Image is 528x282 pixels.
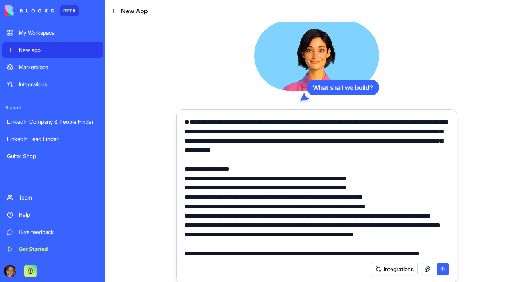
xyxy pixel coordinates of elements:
[2,241,103,257] a: Get Started
[60,4,80,10] h1: Blocks
[371,263,418,275] button: Integrations
[22,4,35,17] img: Profile image for Shelly
[134,244,146,257] button: Send a message…
[12,247,18,253] button: Emoji picker
[2,131,103,147] a: LinkedIn Lead Finder
[44,4,57,17] img: Profile image for Tal
[122,3,137,18] button: Home
[121,6,148,16] span: New App
[2,224,103,240] a: Give feedback
[5,5,79,16] a: BETA
[50,247,56,253] button: Start recording
[33,4,46,17] img: Profile image for Michal
[19,29,98,37] div: My Workspace
[19,245,98,253] div: Get Started
[5,5,54,16] img: logo
[2,25,103,41] a: My Workspace
[19,211,98,219] div: Help
[2,148,103,164] a: Guitar Shop
[2,59,103,75] a: Marketplace
[2,190,103,205] a: Team
[66,10,112,18] p: Under 20 minutes
[60,5,79,16] div: BETA
[7,152,98,160] div: Guitar Shop
[5,3,20,18] button: go back
[19,46,98,54] div: New app
[2,105,103,111] span: Recent
[37,247,43,253] button: Upload attachment
[19,228,98,236] div: Give feedback
[137,3,151,17] div: Close
[19,63,98,71] div: Marketplace
[2,207,103,223] a: Help
[7,118,98,126] div: LinkedIn Company & People Finder
[2,77,103,92] a: Integrations
[307,80,379,95] div: What shall we build?
[25,247,31,253] button: Gif picker
[2,114,103,130] a: LinkedIn Company & People Finder
[7,135,98,143] div: LinkedIn Lead Finder
[19,80,98,88] div: Integrations
[19,194,98,202] div: Team
[4,265,16,277] img: ACg8ocKwlY-G7EnJG7p3bnYwdp_RyFFHyn9MlwQjYsG_56ZlydI1TXjL_Q=s96-c
[2,42,103,58] a: New app
[7,231,150,244] textarea: Message…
